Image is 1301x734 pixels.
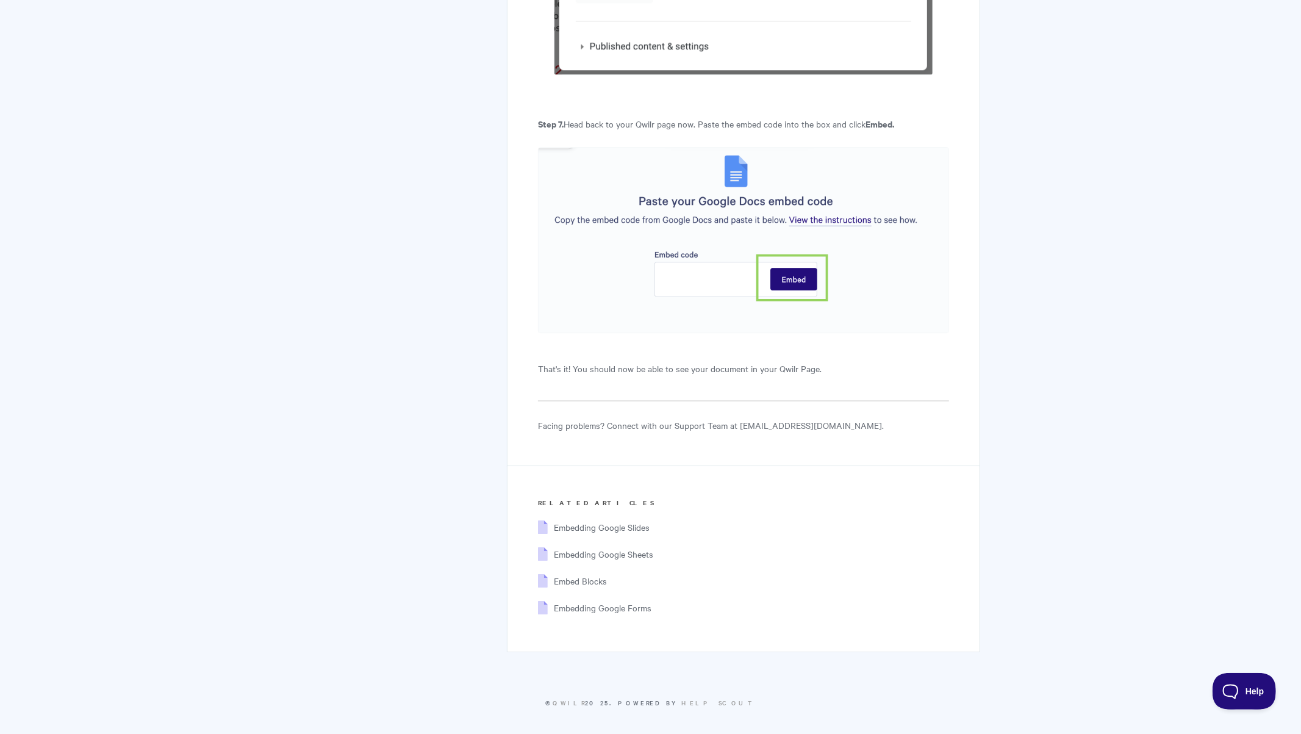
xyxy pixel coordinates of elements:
[554,548,653,560] a: Embedding Google Sheets
[321,697,980,708] p: © 2025.
[538,497,948,509] h3: Related Articles
[538,117,948,131] p: Head back to your Qwilr page now. Paste the embed code into the box and click
[682,698,756,707] a: Help Scout
[1213,673,1277,710] iframe: Toggle Customer Support
[554,602,651,614] a: Embedding Google Forms
[618,698,756,707] span: Powered by
[538,117,564,130] strong: Step 7.
[538,361,948,376] p: That's it! You should now be able to see your document in your Qwilr Page.
[538,147,948,333] img: file-G9B2QPTnTH.png
[554,575,607,587] a: Embed Blocks
[538,418,948,433] p: Facing problems? Connect with our Support Team at [EMAIL_ADDRESS][DOMAIN_NAME].
[866,117,894,130] strong: Embed.
[554,521,650,533] a: Embedding Google Slides
[553,698,586,707] a: Qwilr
